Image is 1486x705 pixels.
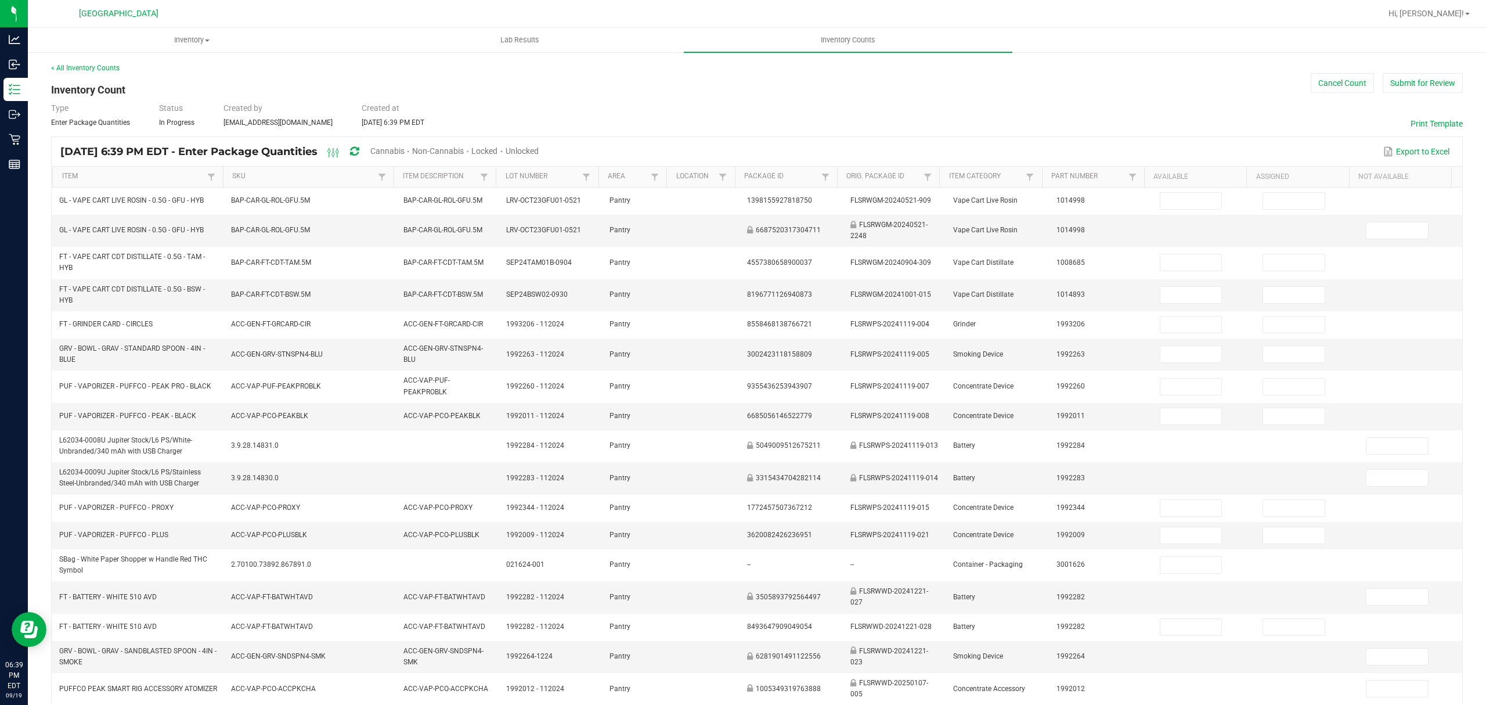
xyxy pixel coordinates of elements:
a: Filter [375,170,389,184]
span: Pantry [609,412,630,420]
span: 1398155927818750 [747,196,812,204]
a: Filter [477,170,491,184]
span: BAP-CAR-GL-ROL-GFU.5M [403,196,482,204]
span: BAP-CAR-GL-ROL-GFU.5M [231,196,310,204]
span: 3.9.28.14830.0 [231,474,279,482]
span: GL - VAPE CART LIVE ROSIN - 0.5G - GFU - HYB [59,196,204,204]
a: Orig. Package IdSortable [846,172,921,181]
span: Concentrate Device [953,412,1013,420]
span: FLSRWPS-20241119-005 [850,350,929,358]
span: [EMAIL_ADDRESS][DOMAIN_NAME] [223,118,333,127]
span: ACC-VAP-PCO-PEAKBLK [231,412,308,420]
span: PUF - VAPORIZER - PUFFCO - PLUS [59,531,168,539]
span: ACC-VAP-PCO-ACCPKCHA [231,685,316,693]
span: 1992012 [1056,685,1085,693]
span: FLSRWWD-20241221-023 [850,647,928,666]
span: FLSRWPS-20241119-014 [859,474,938,482]
span: BAP-CAR-FT-CDT-TAM.5M [231,258,311,267]
span: PUF - VAPORIZER - PUFFCO - PEAK PRO - BLACK [59,382,211,390]
span: 1014893 [1056,290,1085,298]
a: LocationSortable [676,172,716,181]
span: Smoking Device [953,652,1003,660]
span: FLSRWPS-20241119-008 [850,412,929,420]
span: FT - BATTERY - WHITE 510 AVD [59,623,157,631]
span: PUF - VAPORIZER - PUFFCO - PROXY [59,503,174,512]
a: AreaSortable [608,172,648,181]
button: Print Template [1411,118,1463,130]
a: Inventory [28,28,356,52]
span: LRV-OCT23GFU01-0521 [506,196,581,204]
a: Inventory Counts [684,28,1012,52]
span: 1992284 [1056,441,1085,449]
span: FLSRWWD-20250107-005 [850,679,928,698]
inline-svg: Outbound [9,109,20,120]
span: FLSRWWD-20241221-028 [850,623,932,631]
span: FLSRWWD-20241221-027 [850,587,928,606]
span: 1992260 - 112024 [506,382,564,390]
inline-svg: Inventory [9,84,20,95]
span: Pantry [609,258,630,267]
span: 1992011 [1056,412,1085,420]
span: Vape Cart Live Rosin [953,196,1018,204]
span: 1772457507367212 [747,503,812,512]
span: 1992264 [1056,652,1085,660]
span: ACC-VAP-PCO-ACCPKCHA [403,685,488,693]
span: PUF - VAPORIZER - PUFFCO - PEAK - BLACK [59,412,196,420]
span: FT - VAPE CART CDT DISTILLATE - 0.5G - BSW - HYB [59,285,205,304]
span: 1992282 - 112024 [506,623,564,631]
span: Concentrate Device [953,531,1013,539]
a: Part NumberSortable [1051,172,1126,181]
span: 1008685 [1056,258,1085,267]
span: Battery [953,623,975,631]
span: FLSRWPS-20241119-013 [859,441,938,449]
span: FLSRWPS-20241119-015 [850,503,929,512]
a: Filter [818,170,832,184]
span: 5049009512675211 [756,441,821,449]
span: ACC-GEN-GRV-SNDSPN4-SMK [403,647,484,666]
span: -- [850,560,854,569]
span: SEP24TAM01B-0904 [506,258,572,267]
span: [DATE] 6:39 PM EDT [362,118,424,127]
span: Pantry [609,290,630,298]
span: Pantry [609,623,630,631]
span: Pantry [609,382,630,390]
span: BAP-CAR-FT-CDT-BSW.5M [403,290,483,298]
a: Lot NumberSortable [506,172,580,181]
span: 3.9.28.14831.0 [231,441,279,449]
span: Inventory Count [51,84,125,96]
span: Inventory Counts [805,35,891,45]
span: Vape Cart Distillate [953,290,1013,298]
span: ACC-VAP-PCO-PLUSBLK [231,531,307,539]
span: ACC-VAP-PUF-PEAKPROBLK [231,382,321,390]
span: 1992284 - 112024 [506,441,564,449]
a: SKUSortable [232,172,374,181]
span: 1993206 - 112024 [506,320,564,328]
a: < All Inventory Counts [51,64,120,72]
a: Filter [1023,170,1037,184]
span: GRV - BOWL - GRAV - SANDBLASTED SPOON - 4IN - SMOKE [59,647,217,666]
span: 1992344 - 112024 [506,503,564,512]
span: BAP-CAR-FT-CDT-BSW.5M [231,290,311,298]
span: Pantry [609,226,630,234]
span: 1992264-1224 [506,652,553,660]
span: 3002423118158809 [747,350,812,358]
span: Type [51,103,68,113]
span: L62034-0008U Jupiter Stock/L6 PS/White-Unbranded/340 mAh with USB Charger [59,436,192,455]
span: ACC-VAP-FT-BATWHTAVD [231,593,313,601]
span: Inventory [28,35,355,45]
iframe: Resource center [12,612,46,647]
p: 06:39 PM EDT [5,660,23,691]
th: Assigned [1246,167,1348,188]
a: Filter [204,170,218,184]
span: Battery [953,474,975,482]
inline-svg: Reports [9,159,20,170]
span: 6685056146522779 [747,412,812,420]
span: Concentrate Device [953,382,1013,390]
span: BAP-CAR-GL-ROL-GFU.5M [231,226,310,234]
span: LRV-OCT23GFU01-0521 [506,226,581,234]
span: FLSRWGM-20240521-2248 [850,221,928,240]
a: Item DescriptionSortable [403,172,477,181]
button: Cancel Count [1311,73,1374,93]
span: ACC-VAP-FT-BATWHTAVD [403,623,485,631]
span: ACC-VAP-FT-BATWHTAVD [231,623,313,631]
